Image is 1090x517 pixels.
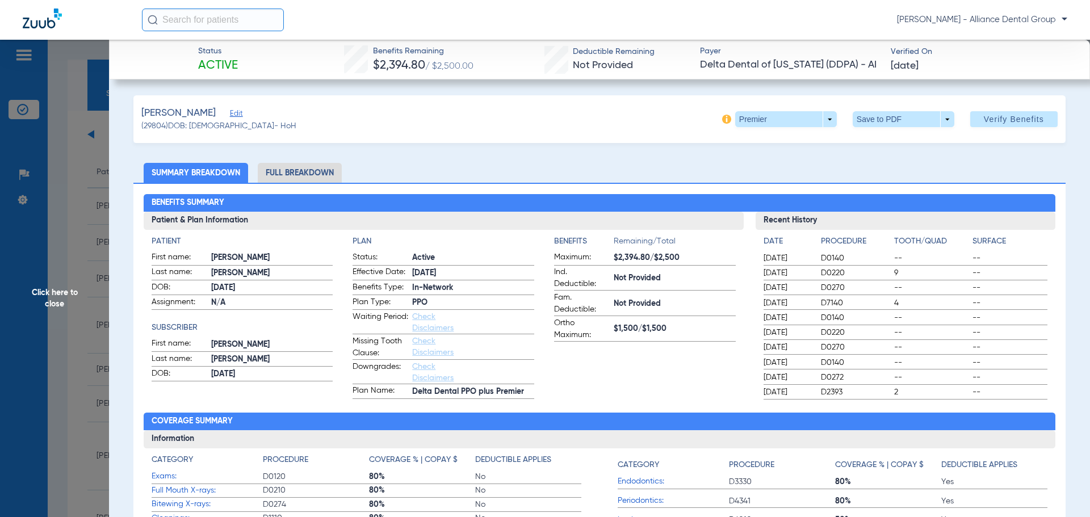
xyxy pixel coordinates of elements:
span: -- [894,312,969,323]
span: 80% [369,471,475,482]
span: D0220 [821,327,890,338]
a: Check Disclaimers [412,313,454,332]
h4: Tooth/Quad [894,236,969,247]
span: -- [894,282,969,293]
span: D7140 [821,297,890,309]
button: Verify Benefits [970,111,1058,127]
app-breakdown-title: Category [152,454,263,470]
span: In-Network [412,282,534,294]
span: Waiting Period: [353,311,408,334]
span: No [475,485,581,496]
span: Not Provided [573,60,633,70]
span: -- [894,357,969,368]
span: [DATE] [764,342,811,353]
span: [DATE] [764,312,811,323]
span: 80% [369,499,475,510]
span: Exams: [152,470,263,482]
span: D0272 [821,372,890,383]
span: [DATE] [764,327,811,338]
span: Downgrades: [353,361,408,384]
span: Yes [941,476,1047,487]
h4: Subscriber [152,322,333,334]
span: $2,394.80 [373,60,425,72]
span: Last name: [152,266,207,280]
span: First name: [152,338,207,351]
app-breakdown-title: Surface [972,236,1047,251]
h4: Deductible Applies [941,459,1017,471]
span: $1,500/$1,500 [614,323,736,335]
app-breakdown-title: Deductible Applies [475,454,581,470]
app-breakdown-title: Category [618,454,729,475]
h3: Information [144,430,1056,448]
span: 80% [369,485,475,496]
h4: Surface [972,236,1047,247]
span: -- [972,253,1047,264]
span: [DATE] [764,282,811,293]
span: [DATE] [211,368,333,380]
h4: Coverage % | Copay $ [835,459,924,471]
span: [DATE] [764,297,811,309]
app-breakdown-title: Tooth/Quad [894,236,969,251]
span: -- [894,342,969,353]
span: 4 [894,297,969,309]
span: [DATE] [764,386,811,398]
h4: Procedure [729,459,774,471]
span: [PERSON_NAME] [141,106,216,120]
a: Check Disclaimers [412,363,454,382]
span: D0140 [821,312,890,323]
span: / $2,500.00 [425,62,473,71]
span: -- [894,327,969,338]
app-breakdown-title: Coverage % | Copay $ [369,454,475,470]
span: D0274 [263,499,369,510]
span: Bitewing X-rays: [152,498,263,510]
span: Benefits Type: [353,281,408,295]
span: No [475,499,581,510]
h4: Date [764,236,811,247]
span: (29804) DOB: [DEMOGRAPHIC_DATA] - HoH [141,120,296,132]
a: Check Disclaimers [412,337,454,356]
span: 80% [835,476,941,487]
span: -- [972,327,1047,338]
span: Last name: [152,353,207,367]
h4: Procedure [821,236,890,247]
app-breakdown-title: Deductible Applies [941,454,1047,475]
span: -- [894,253,969,264]
span: -- [972,357,1047,368]
span: [PERSON_NAME] [211,339,333,351]
app-breakdown-title: Procedure [263,454,369,470]
span: Edit [230,110,240,120]
li: Summary Breakdown [144,163,248,183]
span: [DATE] [891,59,919,73]
span: D2393 [821,386,890,398]
span: D0220 [821,267,890,279]
span: Endodontics: [618,476,729,487]
h4: Deductible Applies [475,454,551,466]
span: [PERSON_NAME] [211,354,333,365]
span: Effective Date: [353,266,408,280]
span: -- [972,372,1047,383]
span: No [475,471,581,482]
span: D4341 [729,495,835,507]
span: Deductible Remaining [573,46,655,58]
img: info-icon [722,115,731,124]
app-breakdown-title: Benefits [554,236,614,251]
app-breakdown-title: Patient [152,236,333,247]
span: Fam. Deductible: [554,292,610,316]
span: First name: [152,251,207,265]
span: Verify Benefits [984,115,1044,124]
span: -- [972,342,1047,353]
span: 80% [835,495,941,507]
span: D0140 [821,253,890,264]
span: Yes [941,495,1047,507]
h4: Category [618,459,659,471]
span: [DATE] [764,253,811,264]
span: Plan Name: [353,385,408,398]
span: D0270 [821,342,890,353]
span: Missing Tooth Clause: [353,335,408,359]
h4: Benefits [554,236,614,247]
span: [PERSON_NAME] [211,252,333,264]
span: Periodontics: [618,495,729,507]
span: Plan Type: [353,296,408,310]
h2: Coverage Summary [144,413,1056,431]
